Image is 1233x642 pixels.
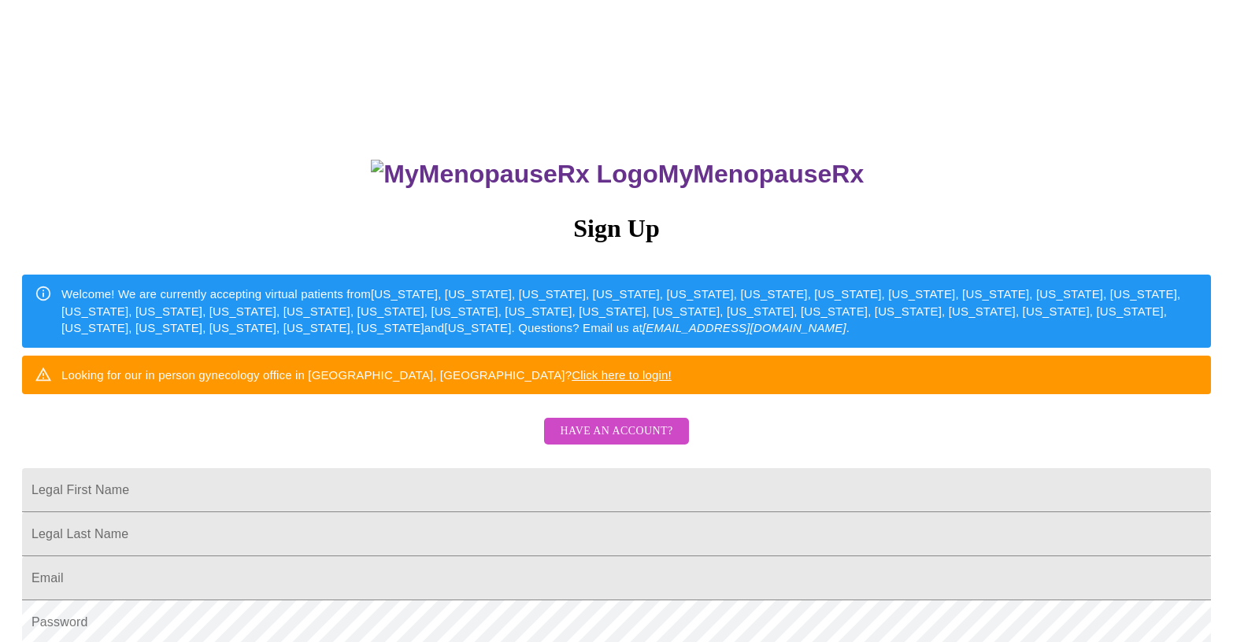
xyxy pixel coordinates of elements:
[560,422,672,441] span: Have an account?
[544,418,688,445] button: Have an account?
[642,321,846,334] em: [EMAIL_ADDRESS][DOMAIN_NAME]
[61,360,672,389] div: Looking for our in person gynecology office in [GEOGRAPHIC_DATA], [GEOGRAPHIC_DATA]?
[540,435,692,448] a: Have an account?
[61,279,1198,342] div: Welcome! We are currently accepting virtual patients from [US_STATE], [US_STATE], [US_STATE], [US...
[22,214,1211,243] h3: Sign Up
[24,160,1212,189] h3: MyMenopauseRx
[572,368,672,382] a: Click here to login!
[371,160,657,189] img: MyMenopauseRx Logo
